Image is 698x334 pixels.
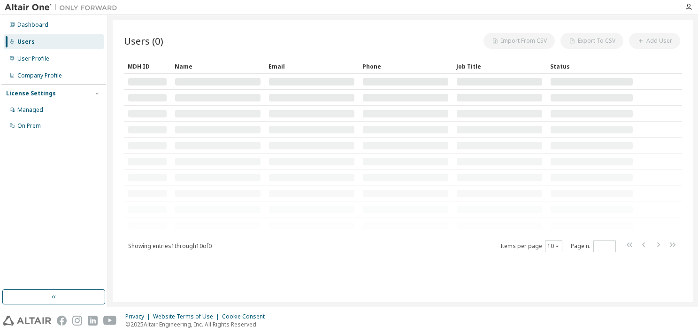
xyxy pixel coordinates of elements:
div: Status [550,59,633,74]
div: On Prem [17,122,41,130]
div: Company Profile [17,72,62,79]
div: Email [268,59,355,74]
div: Dashboard [17,21,48,29]
button: Add User [629,33,680,49]
p: © 2025 Altair Engineering, Inc. All Rights Reserved. [125,320,270,328]
button: Export To CSV [560,33,623,49]
span: Items per page [500,240,562,252]
img: altair_logo.svg [3,316,51,326]
div: Managed [17,106,43,114]
div: Website Terms of Use [153,313,222,320]
img: linkedin.svg [88,316,98,326]
img: instagram.svg [72,316,82,326]
img: facebook.svg [57,316,67,326]
button: Import From CSV [483,33,555,49]
img: Altair One [5,3,122,12]
button: 10 [547,242,560,250]
span: Users (0) [124,34,163,47]
div: Phone [362,59,449,74]
div: Privacy [125,313,153,320]
div: MDH ID [128,59,167,74]
span: Showing entries 1 through 10 of 0 [128,242,212,250]
div: License Settings [6,90,56,97]
div: User Profile [17,55,49,62]
div: Name [175,59,261,74]
img: youtube.svg [103,316,117,326]
div: Cookie Consent [222,313,270,320]
div: Users [17,38,35,46]
div: Job Title [456,59,543,74]
span: Page n. [571,240,616,252]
